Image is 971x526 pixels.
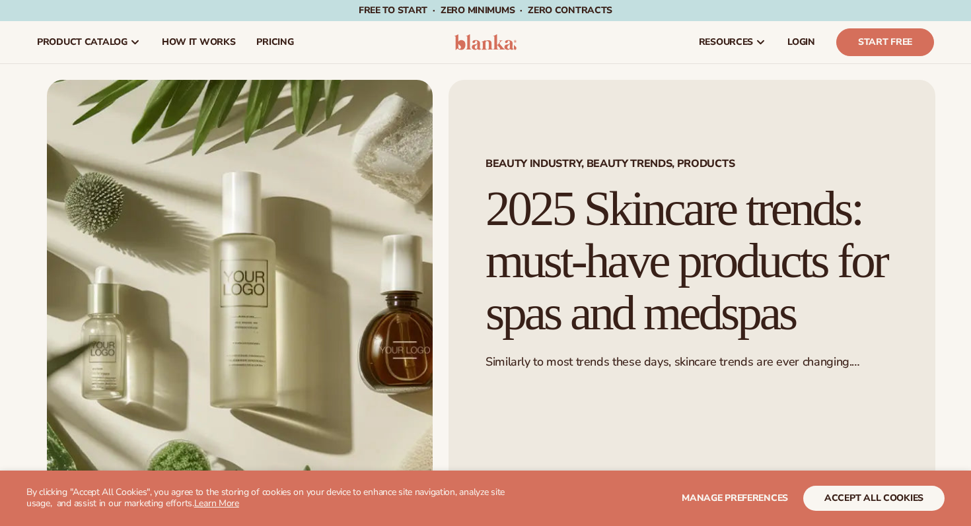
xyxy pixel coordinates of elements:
[777,21,826,63] a: LOGIN
[359,4,612,16] span: Free to start · ZERO minimums · ZERO contracts
[26,487,516,510] p: By clicking "Accept All Cookies", you agree to the storing of cookies on your device to enhance s...
[162,37,236,48] span: How It Works
[256,37,293,48] span: pricing
[787,37,815,48] span: LOGIN
[47,80,433,506] img: Medi-spa private products with high margins laid out with natural elements
[688,21,777,63] a: resources
[151,21,246,63] a: How It Works
[194,497,239,510] a: Learn More
[485,354,898,370] p: Similarly to most trends these days, skincare trends are ever changing.
[454,34,517,50] img: logo
[699,37,753,48] span: resources
[485,183,898,339] h1: 2025 Skincare trends: must-have products for spas and medspas
[246,21,304,63] a: pricing
[26,21,151,63] a: product catalog
[37,37,127,48] span: product catalog
[803,486,945,511] button: accept all cookies
[836,28,934,56] a: Start Free
[485,158,898,169] span: Beauty industry, Beauty trends, Products
[682,492,788,504] span: Manage preferences
[682,486,788,511] button: Manage preferences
